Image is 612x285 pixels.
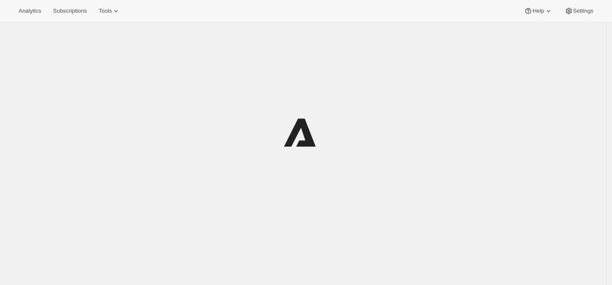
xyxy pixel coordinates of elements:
button: Tools [94,5,125,17]
button: Subscriptions [48,5,92,17]
button: Analytics [14,5,46,17]
span: Subscriptions [53,8,87,14]
span: Tools [99,8,112,14]
span: Help [532,8,544,14]
span: Settings [573,8,593,14]
button: Help [519,5,557,17]
span: Analytics [19,8,41,14]
button: Settings [560,5,598,17]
